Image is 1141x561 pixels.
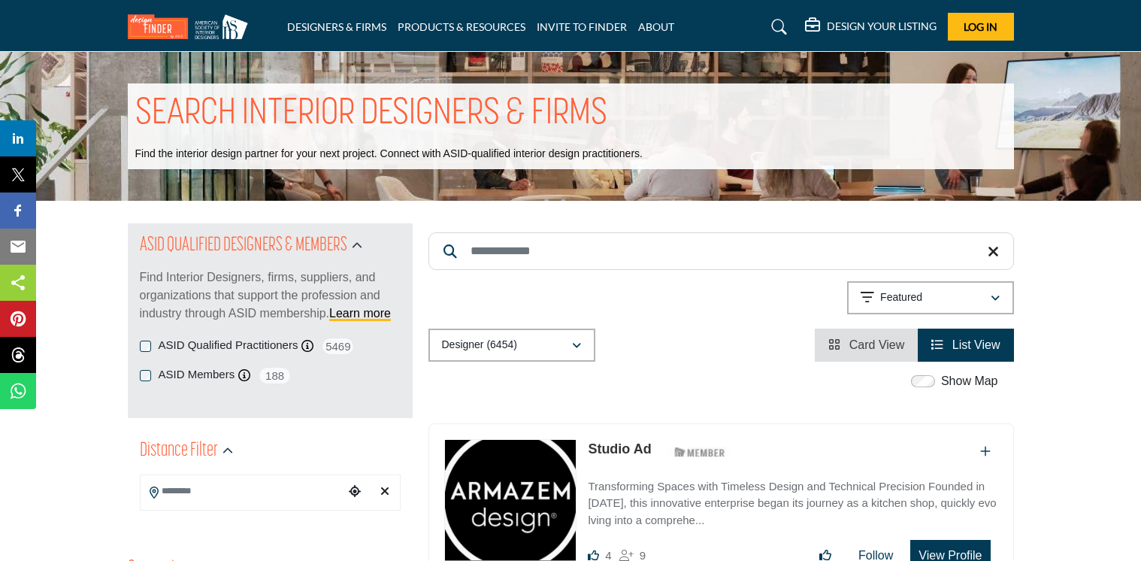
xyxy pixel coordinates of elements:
[964,20,997,33] span: Log In
[537,20,627,33] a: INVITE TO FINDER
[128,14,256,39] img: Site Logo
[638,20,674,33] a: ABOUT
[849,338,905,351] span: Card View
[140,268,401,323] p: Find Interior Designers, firms, suppliers, and organizations that support the profession and indu...
[588,441,651,456] a: Studio Ad
[140,341,151,352] input: ASID Qualified Practitioners checkbox
[159,366,235,384] label: ASID Members
[588,439,651,459] p: Studio Ad
[815,329,918,362] li: Card View
[952,338,1000,351] span: List View
[941,372,998,390] label: Show Map
[827,20,937,33] h5: DESIGN YOUR LISTING
[258,366,292,385] span: 188
[588,478,997,529] p: Transforming Spaces with Timeless Design and Technical Precision Founded in [DATE], this innovati...
[140,232,347,259] h2: ASID QUALIFIED DESIGNERS & MEMBERS
[141,477,344,506] input: Search Location
[329,307,391,320] a: Learn more
[666,443,734,462] img: ASID Members Badge Icon
[948,13,1014,41] button: Log In
[445,440,577,560] img: Studio Ad
[588,469,997,529] a: Transforming Spaces with Timeless Design and Technical Precision Founded in [DATE], this innovati...
[588,550,599,561] i: Likes
[140,370,151,381] input: ASID Members checkbox
[428,329,595,362] button: Designer (6454)
[931,338,1000,351] a: View List
[847,281,1014,314] button: Featured
[828,338,904,351] a: View Card
[374,476,396,508] div: Clear search location
[287,20,386,33] a: DESIGNERS & FIRMS
[980,445,991,458] a: Add To List
[321,337,355,356] span: 5469
[344,476,366,508] div: Choose your current location
[880,290,922,305] p: Featured
[757,15,797,39] a: Search
[805,18,937,36] div: DESIGN YOUR LISTING
[135,91,607,138] h1: SEARCH INTERIOR DESIGNERS & FIRMS
[135,147,643,162] p: Find the interior design partner for your next project. Connect with ASID-qualified interior desi...
[140,438,218,465] h2: Distance Filter
[398,20,525,33] a: PRODUCTS & RESOURCES
[918,329,1013,362] li: List View
[428,232,1014,270] input: Search Keyword
[159,337,298,354] label: ASID Qualified Practitioners
[442,338,517,353] p: Designer (6454)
